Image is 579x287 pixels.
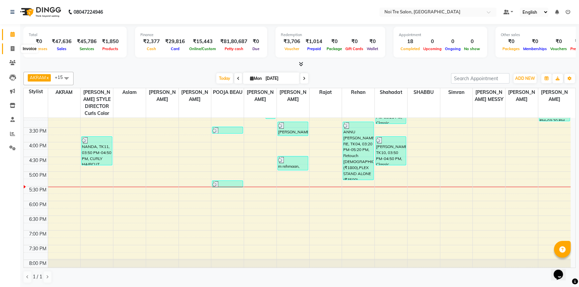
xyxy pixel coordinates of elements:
span: Due [251,46,261,51]
div: [PERSON_NAME] puru, TK09, 03:20 PM-03:50 PM, Clean Shave (₹500) [278,122,308,136]
span: [PERSON_NAME] [244,88,276,104]
span: Petty cash [223,46,245,51]
div: ₹15,443 [188,38,218,45]
span: POOJA BEAU [211,88,244,97]
div: Total [29,32,121,38]
a: x [46,75,49,80]
div: 0 [443,38,462,45]
span: Shahadat [375,88,407,97]
div: ₹3,706 [281,38,303,45]
div: ₹0 [325,38,344,45]
span: [PERSON_NAME] MESSY [473,88,505,104]
input: 2025-09-01 [263,74,297,84]
div: ₹0 [344,38,365,45]
span: Cash [145,46,158,51]
span: Services [78,46,96,51]
div: [PERSON_NAME], TK10, 03:50 PM-04:50 PM, Classic Pedicure (₹1000) [376,137,406,165]
span: Sales [55,46,68,51]
span: Gift Cards [344,46,365,51]
span: Card [169,46,181,51]
div: ₹1,014 [303,38,325,45]
span: Wallet [365,46,380,51]
span: AKRAM [30,75,46,80]
iframe: chat widget [551,260,572,280]
span: [PERSON_NAME] [538,88,571,104]
span: Upcoming [422,46,443,51]
div: ANNU [PERSON_NAME] RE, TK04, 05:20 PM-05:35 PM, Eyebrow Threading (₹100) [212,181,242,187]
span: Voucher [283,46,301,51]
span: [PERSON_NAME] [146,88,179,104]
span: No show [462,46,482,51]
div: Redemption [281,32,380,38]
span: Online/Custom [188,46,218,51]
div: ₹0 [29,38,49,45]
span: Rehan [342,88,374,97]
div: 4:30 PM [28,157,48,164]
span: [PERSON_NAME] [179,88,211,104]
div: ANNU [PERSON_NAME] RE, TK04, 03:20 PM-05:20 PM, Retouch [DEMOGRAPHIC_DATA] (₹1800),PLEX STAND ALO... [343,122,373,180]
span: Prepaid [306,46,323,51]
div: 3:30 PM [28,128,48,135]
span: Mon [248,76,263,81]
span: Memberships [522,46,549,51]
div: 6:30 PM [28,216,48,223]
span: Today [216,73,233,84]
div: 6:00 PM [28,201,48,208]
span: [PERSON_NAME] [505,88,538,104]
div: 5:00 PM [28,172,48,179]
div: ₹2,377 [140,38,162,45]
div: 18 [399,38,422,45]
div: ₹0 [501,38,522,45]
div: m rehmaan, TK12, 04:30 PM-05:00 PM, Clean Shave (₹500) [278,156,308,170]
span: AKRAM [48,88,81,97]
img: logo [17,3,63,21]
span: +15 [55,75,68,80]
span: SHABBU [408,88,440,97]
div: Appointment [399,32,482,38]
div: Finance [140,32,262,38]
span: Rajat [310,88,342,97]
div: 0 [462,38,482,45]
span: Completed [399,46,422,51]
div: ₹81,80,687 [218,38,250,45]
span: Vouchers [549,46,569,51]
div: 0 [422,38,443,45]
div: 8:00 PM [28,260,48,267]
b: 08047224946 [74,3,103,21]
span: simran [440,88,473,97]
div: ₹0 [522,38,549,45]
span: Package [325,46,344,51]
div: ₹0 [365,38,380,45]
div: [PERSON_NAME], TK08, 03:30 PM-03:45 PM, Eyebrow Threading (₹100) [212,127,242,133]
div: 4:00 PM [28,142,48,149]
input: Search Appointment [451,73,509,84]
span: [PERSON_NAME] STYLE DIRECTOR Curls Color [81,88,113,118]
div: ₹1,850 [99,38,121,45]
div: ₹0 [250,38,262,45]
span: Products [101,46,120,51]
span: Packages [501,46,522,51]
div: Stylist [24,88,48,95]
button: ADD NEW [513,74,537,83]
span: ADD NEW [515,76,535,81]
span: Ongoing [443,46,462,51]
span: [PERSON_NAME] [277,88,309,104]
div: ₹47,636 [49,38,74,45]
div: ₹45,786 [74,38,99,45]
div: 7:00 PM [28,231,48,238]
div: ₹0 [549,38,569,45]
div: 5:30 PM [28,186,48,193]
div: 7:30 PM [28,245,48,252]
div: ₹29,816 [162,38,188,45]
div: NANDA, TK11, 03:50 PM-04:50 PM, CURLY HAIRCUT (₹3000) [82,137,112,165]
span: aslam [113,88,146,97]
span: 1 / 1 [33,273,42,280]
div: Invoice [21,45,38,53]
